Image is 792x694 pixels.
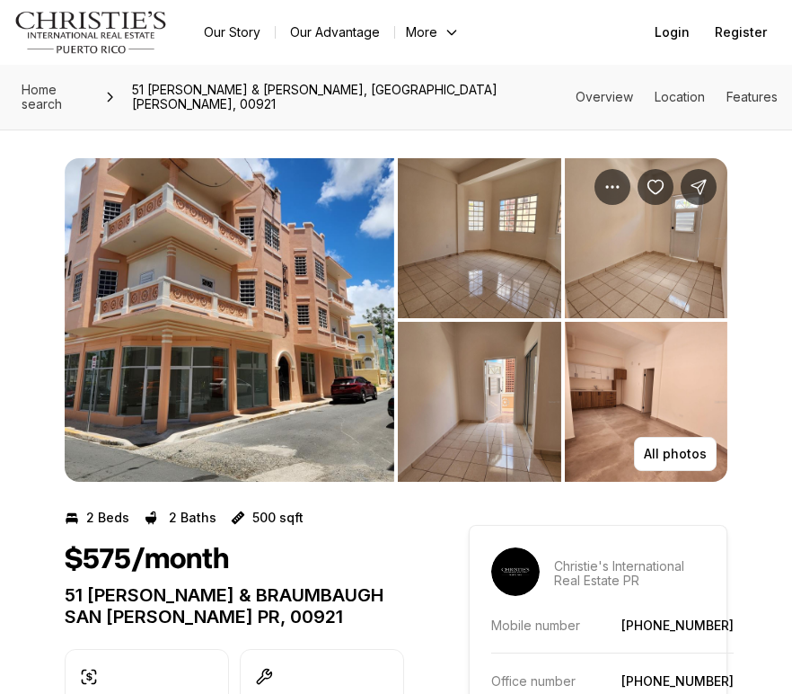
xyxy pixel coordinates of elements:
button: View image gallery [65,158,394,482]
p: 500 sqft [252,511,304,525]
span: Register [715,25,767,40]
h1: $575/month [65,543,229,577]
a: Skip to: Overview [576,89,633,104]
p: All photos [644,447,707,461]
li: 1 of 8 [65,158,394,482]
button: Property options [594,169,630,205]
nav: Page section menu [576,90,778,104]
span: 51 [PERSON_NAME] & [PERSON_NAME], [GEOGRAPHIC_DATA][PERSON_NAME], 00921 [125,76,576,119]
p: 2 Beds [86,511,129,525]
a: Our Story [189,20,275,45]
button: View image gallery [398,158,561,318]
button: Save Property: 51 PILAR & BRAUMBAUGH [638,169,673,205]
p: Office number [491,673,576,689]
a: Home search [14,76,96,119]
button: View image gallery [398,322,561,482]
a: [PHONE_NUMBER] [621,618,734,633]
p: 2 Baths [169,511,216,525]
button: All photos [634,437,717,471]
button: View image gallery [565,322,728,482]
button: View image gallery [565,158,728,318]
img: logo [14,11,168,54]
button: Register [704,14,778,50]
a: Skip to: Features [726,89,778,104]
span: Login [655,25,690,40]
li: 2 of 8 [398,158,727,482]
span: Home search [22,82,62,111]
button: More [395,20,471,45]
button: Login [644,14,700,50]
p: 51 [PERSON_NAME] & BRAUMBAUGH SAN [PERSON_NAME] PR, 00921 [65,584,404,627]
a: [PHONE_NUMBER] [621,673,734,689]
a: Our Advantage [276,20,394,45]
button: Share Property: 51 PILAR & BRAUMBAUGH [681,169,717,205]
p: Christie's International Real Estate PR [554,559,705,588]
p: Mobile number [491,618,580,633]
div: Listing Photos [65,158,727,482]
a: Skip to: Location [655,89,705,104]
